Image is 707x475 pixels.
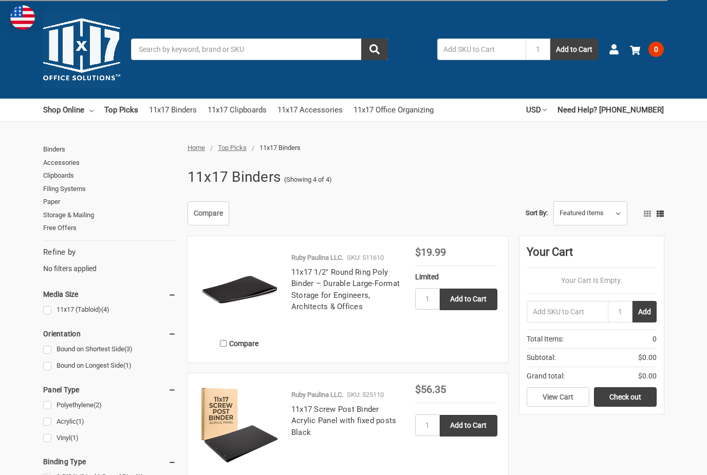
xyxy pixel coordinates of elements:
[43,169,176,182] a: Clipboards
[43,221,176,235] a: Free Offers
[43,288,176,300] h5: Media Size
[43,431,176,445] a: Vinyl
[43,208,176,222] a: Storage & Mailing
[550,39,598,60] button: Add to Cart
[638,352,657,363] span: $0.00
[101,306,109,313] span: (4)
[353,99,434,121] a: 11x17 Office Organizing
[291,405,397,437] a: 11x17 Screw Post Binder Acrylic Panel with fixed posts Black
[123,362,132,369] span: (1)
[527,371,565,382] span: Grand total:
[43,246,176,258] h5: Refine by
[648,42,664,57] span: 0
[76,417,84,425] span: (1)
[440,289,497,310] input: Add to Cart
[131,39,388,60] input: Search by keyword, brand or SKU
[630,36,664,63] a: 0
[415,383,446,395] span: $56.35
[284,175,332,185] span: (Showing 4 of 4)
[527,243,657,268] div: Your Cart
[291,390,343,400] p: Ruby Paulina LLC.
[291,253,343,263] p: Ruby Paulina LLC.
[104,99,138,121] a: Top Picks
[43,328,176,340] h5: Orientation
[43,359,176,373] a: Bound on Longest Side
[94,401,102,409] span: (2)
[220,340,227,347] input: Compare
[198,247,281,329] img: 11x17 1/2" Round Ring Poly Binder – Durable Large-Format Storage for Engineers, Architects & Offices
[437,39,526,60] input: Add SKU to Cart
[43,415,176,429] a: Acrylic
[188,164,281,191] h1: 11x17 Binders
[259,144,301,151] span: 11x17 Binders
[43,455,176,468] h5: Binding Type
[347,253,384,263] p: SKU: 511610
[291,268,400,312] a: 11x17 1/2" Round Ring Poly Binder – Durable Large-Format Storage for Engineers, Architects & Offices
[632,301,657,322] button: Add
[638,371,657,382] span: $0.00
[440,415,497,436] input: Add to Cart
[43,156,176,169] a: Accessories
[43,182,176,196] a: Filing Systems
[124,345,133,353] span: (3)
[43,195,176,208] a: Paper
[208,99,267,121] a: 11x17 Clipboards
[188,144,205,151] a: Home
[43,246,176,274] div: No filters applied
[43,11,120,88] img: 11x17.com
[347,390,384,400] p: SKU: 525110
[43,343,176,356] a: Bound on Shortest Side
[149,99,197,121] a: 11x17 Binders
[594,387,657,407] a: Check out
[43,143,176,156] a: Binders
[415,246,446,258] span: $19.99
[526,205,548,221] label: Sort By:
[653,334,657,345] span: 0
[527,301,608,322] input: Add SKU to Cart
[526,99,547,121] a: USD
[527,387,589,407] a: View Cart
[70,434,79,442] span: (1)
[43,99,94,121] a: Shop Online
[188,201,229,226] a: Compare
[43,303,176,317] a: 11x17 (Tabloid)
[10,5,35,30] img: duty and tax information for United States
[218,144,247,151] a: Top Picks
[527,334,564,345] span: Total Items:
[557,99,664,121] a: Need Help? [PHONE_NUMBER]
[43,398,176,412] a: Polyethylene
[527,275,657,286] p: Your Cart Is Empty.
[43,384,176,396] h5: Panel Type
[277,99,343,121] a: 11x17 Accessories
[198,335,281,352] label: Compare
[198,384,281,466] img: 11x17 Screw Post Binder Acrylic Panel with fixed posts Black
[415,272,497,282] div: Limited
[527,352,555,363] span: Subtotal:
